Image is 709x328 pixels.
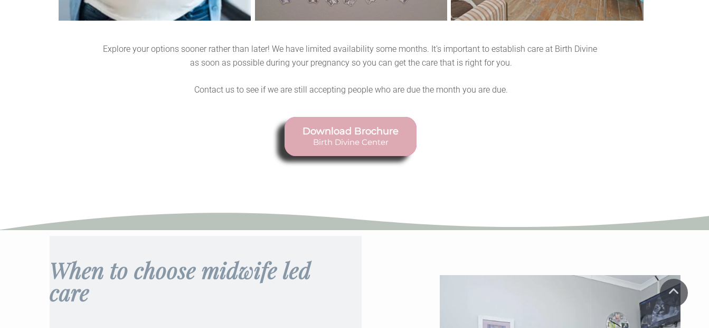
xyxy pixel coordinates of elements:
span: When to choose midwife led care [50,255,311,307]
p: Explore your options sooner rather than later! We have limited availability some months. It's imp... [101,42,601,69]
p: Contact us to see if we are still accepting people who are due the month you are due. [101,83,601,97]
span: Download Brochure [303,126,399,138]
span: Birth Divine Center [303,138,399,147]
a: Download Brochure Birth Divine Center [285,117,417,156]
a: Scroll To Top [660,279,688,307]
